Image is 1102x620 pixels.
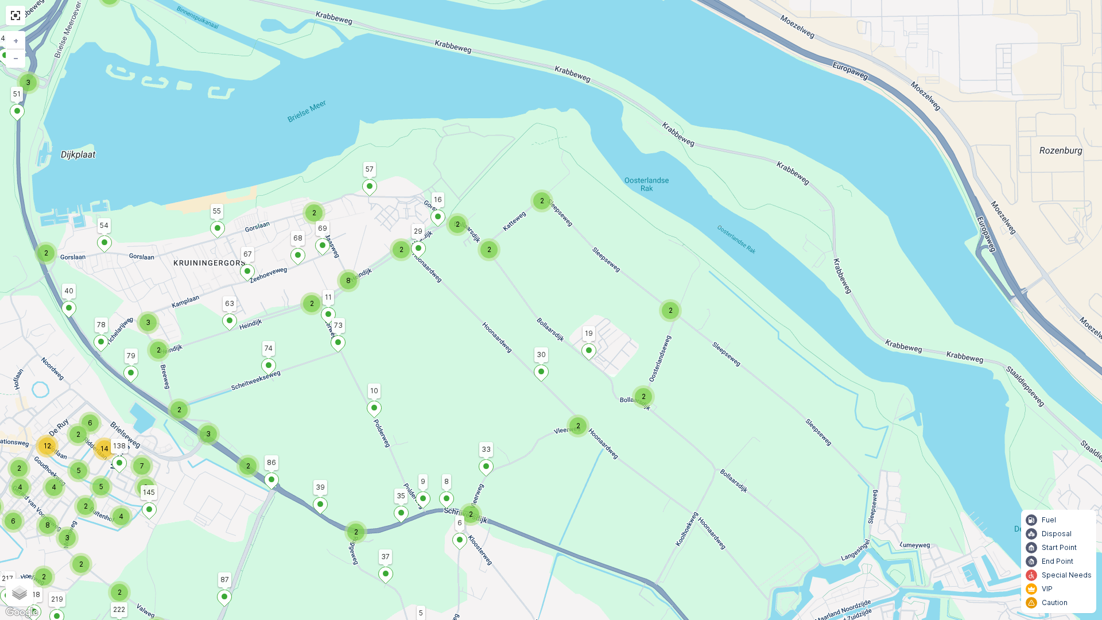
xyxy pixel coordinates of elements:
[540,196,544,205] span: 2
[659,299,682,322] div: 2
[530,189,553,212] div: 2
[669,306,673,315] span: 2
[487,245,491,254] span: 2
[478,238,500,261] div: 2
